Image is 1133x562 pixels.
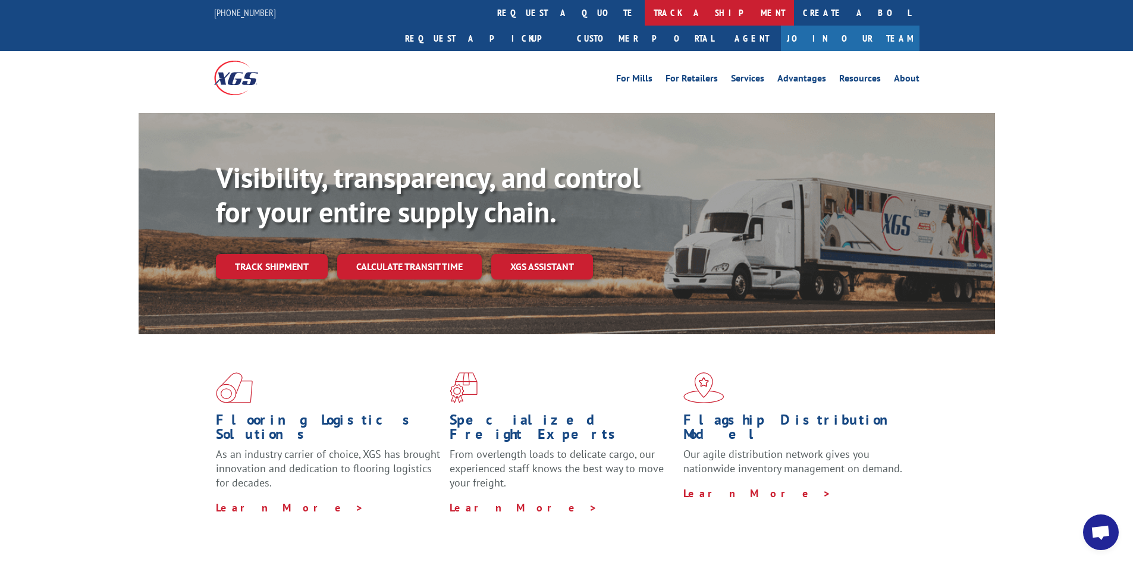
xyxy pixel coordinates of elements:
[216,501,364,514] a: Learn More >
[216,159,641,230] b: Visibility, transparency, and control for your entire supply chain.
[450,447,674,500] p: From overlength loads to delicate cargo, our experienced staff knows the best way to move your fr...
[683,447,902,475] span: Our agile distribution network gives you nationwide inventory management on demand.
[450,501,598,514] a: Learn More >
[568,26,723,51] a: Customer Portal
[491,254,593,280] a: XGS ASSISTANT
[839,74,881,87] a: Resources
[337,254,482,280] a: Calculate transit time
[216,372,253,403] img: xgs-icon-total-supply-chain-intelligence-red
[683,413,908,447] h1: Flagship Distribution Model
[450,413,674,447] h1: Specialized Freight Experts
[396,26,568,51] a: Request a pickup
[666,74,718,87] a: For Retailers
[1083,514,1119,550] div: Open chat
[214,7,276,18] a: [PHONE_NUMBER]
[777,74,826,87] a: Advantages
[683,486,831,500] a: Learn More >
[216,254,328,279] a: Track shipment
[216,413,441,447] h1: Flooring Logistics Solutions
[450,372,478,403] img: xgs-icon-focused-on-flooring-red
[731,74,764,87] a: Services
[616,74,652,87] a: For Mills
[683,372,724,403] img: xgs-icon-flagship-distribution-model-red
[894,74,919,87] a: About
[723,26,781,51] a: Agent
[781,26,919,51] a: Join Our Team
[216,447,440,489] span: As an industry carrier of choice, XGS has brought innovation and dedication to flooring logistics...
